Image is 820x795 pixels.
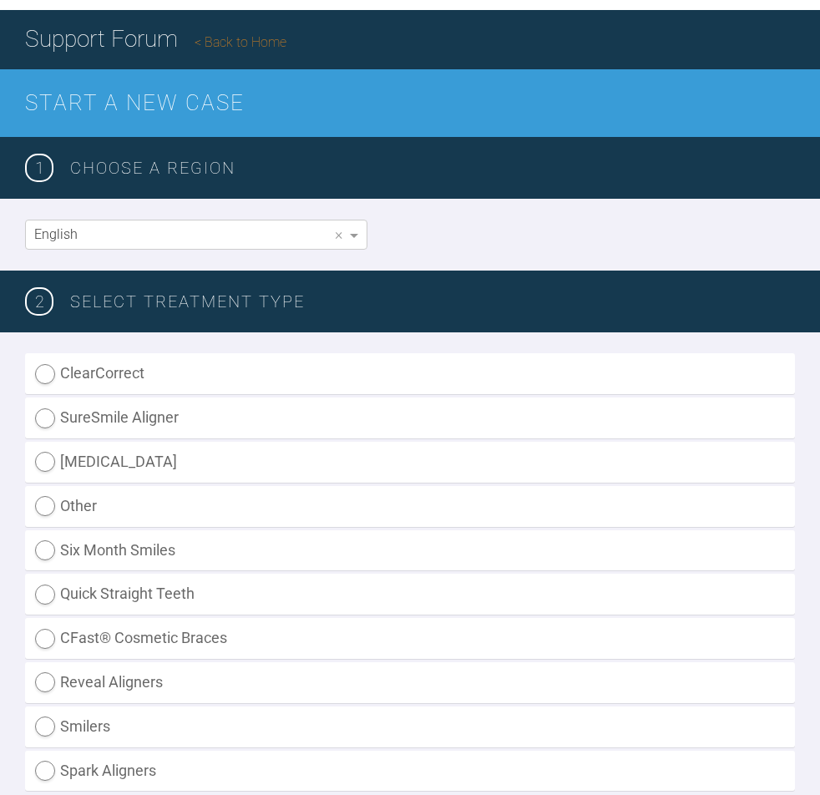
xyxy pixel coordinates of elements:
[70,154,795,181] h3: Choose a region
[34,226,78,242] span: English
[70,288,795,315] h3: SELECT TREATMENT TYPE
[335,227,342,242] span: ×
[25,353,795,394] label: ClearCorrect
[25,397,795,438] label: SureSmile Aligner
[25,530,795,571] label: Six Month Smiles
[25,86,795,121] h2: Start a New Case
[25,154,53,182] span: 1
[25,662,795,703] label: Reveal Aligners
[25,486,795,527] label: Other
[25,21,286,58] h1: Support Forum
[25,618,795,659] label: CFast® Cosmetic Braces
[332,220,346,249] span: Clear value
[25,706,795,747] label: Smilers
[25,574,795,615] label: Quick Straight Teeth
[195,34,286,50] a: Back to Home
[25,442,795,483] label: [MEDICAL_DATA]
[25,287,53,316] span: 2
[25,751,795,792] label: Spark Aligners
